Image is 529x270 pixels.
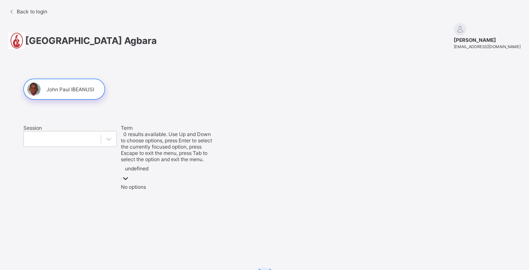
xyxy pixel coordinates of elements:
span: Session [23,125,42,131]
div: No options [121,184,214,190]
div: undefined [125,165,148,172]
span: [PERSON_NAME] [454,37,521,43]
span: Back to login [17,8,47,15]
span: 0 results available. Use Up and Down to choose options, press Enter to select the currently focus... [121,131,212,162]
img: default.svg [454,23,466,36]
span: Term [121,125,133,131]
span: [EMAIL_ADDRESS][DOMAIN_NAME] [454,44,521,49]
span: [GEOGRAPHIC_DATA] Agbara [25,35,157,46]
img: School logo [8,32,25,49]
